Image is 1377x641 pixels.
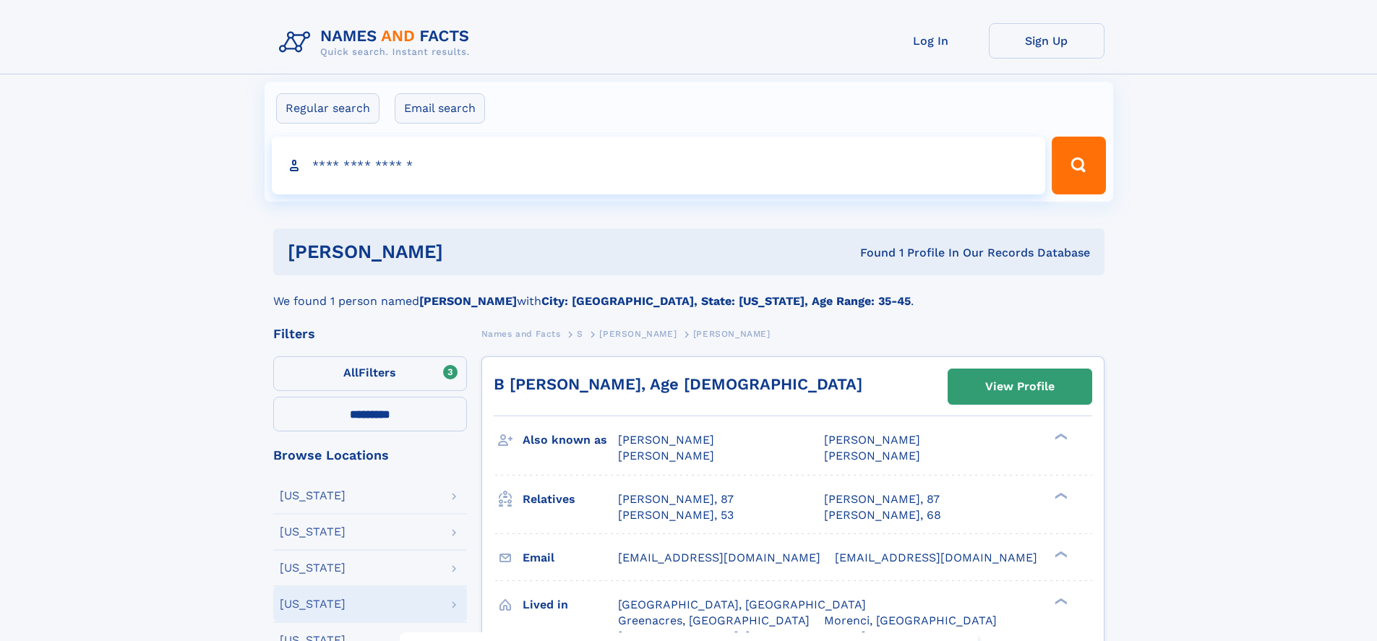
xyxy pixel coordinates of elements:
[541,294,911,308] b: City: [GEOGRAPHIC_DATA], State: [US_STATE], Age Range: 35-45
[824,491,940,507] a: [PERSON_NAME], 87
[272,137,1046,194] input: search input
[693,329,771,339] span: [PERSON_NAME]
[618,433,714,447] span: [PERSON_NAME]
[419,294,517,308] b: [PERSON_NAME]
[577,329,583,339] span: S
[618,491,734,507] a: [PERSON_NAME], 87
[985,370,1055,403] div: View Profile
[523,487,618,512] h3: Relatives
[824,449,920,463] span: [PERSON_NAME]
[873,23,989,59] a: Log In
[523,428,618,452] h3: Also known as
[1051,491,1068,500] div: ❯
[1051,549,1068,559] div: ❯
[280,490,346,502] div: [US_STATE]
[651,245,1090,261] div: Found 1 Profile In Our Records Database
[599,329,677,339] span: [PERSON_NAME]
[395,93,485,124] label: Email search
[523,546,618,570] h3: Email
[824,614,997,627] span: Morenci, [GEOGRAPHIC_DATA]
[1051,596,1068,606] div: ❯
[948,369,1091,404] a: View Profile
[280,526,346,538] div: [US_STATE]
[599,324,677,343] a: [PERSON_NAME]
[273,23,481,62] img: Logo Names and Facts
[1051,432,1068,442] div: ❯
[618,598,866,611] span: [GEOGRAPHIC_DATA], [GEOGRAPHIC_DATA]
[523,593,618,617] h3: Lived in
[273,449,467,462] div: Browse Locations
[481,324,561,343] a: Names and Facts
[280,598,346,610] div: [US_STATE]
[288,243,652,261] h1: [PERSON_NAME]
[618,614,810,627] span: Greenacres, [GEOGRAPHIC_DATA]
[989,23,1104,59] a: Sign Up
[273,275,1104,310] div: We found 1 person named with .
[618,507,734,523] a: [PERSON_NAME], 53
[835,551,1037,564] span: [EMAIL_ADDRESS][DOMAIN_NAME]
[273,356,467,391] label: Filters
[824,433,920,447] span: [PERSON_NAME]
[824,507,941,523] a: [PERSON_NAME], 68
[618,449,714,463] span: [PERSON_NAME]
[273,327,467,340] div: Filters
[276,93,379,124] label: Regular search
[280,562,346,574] div: [US_STATE]
[618,551,820,564] span: [EMAIL_ADDRESS][DOMAIN_NAME]
[494,375,862,393] a: B [PERSON_NAME], Age [DEMOGRAPHIC_DATA]
[343,366,359,379] span: All
[1052,137,1105,194] button: Search Button
[577,324,583,343] a: S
